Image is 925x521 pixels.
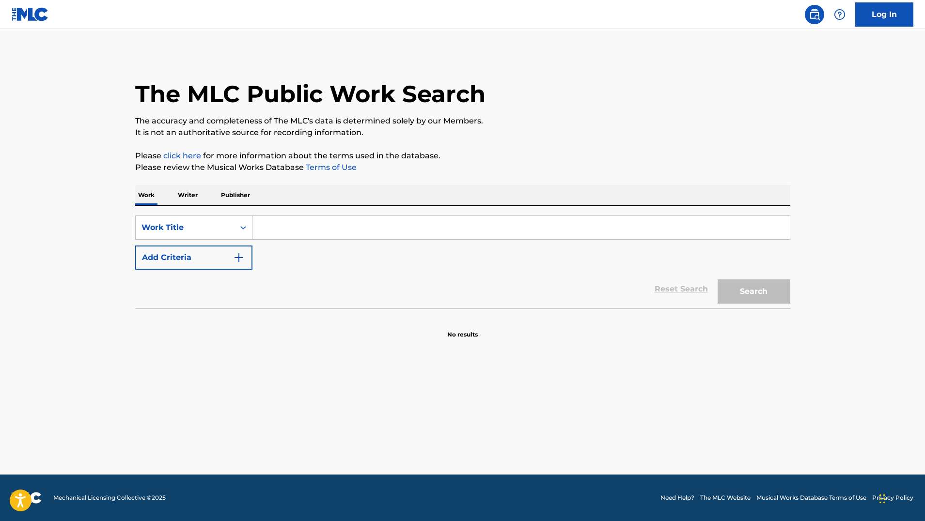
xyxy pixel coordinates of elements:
[53,493,166,502] span: Mechanical Licensing Collective © 2025
[809,9,820,20] img: search
[879,484,885,513] div: Drag
[135,79,486,108] h1: The MLC Public Work Search
[805,5,824,24] a: Public Search
[756,493,866,502] a: Musical Works Database Terms of Use
[135,215,790,308] form: Search Form
[135,245,252,270] button: Add Criteria
[660,493,694,502] a: Need Help?
[12,7,49,21] img: MLC Logo
[135,127,790,138] p: It is not an authoritative source for recording information.
[135,162,790,173] p: Please review the Musical Works Database
[163,151,201,160] a: click here
[135,150,790,162] p: Please for more information about the terms used in the database.
[877,475,925,521] iframe: Chat Widget
[135,185,157,205] p: Work
[141,222,229,233] div: Work Title
[872,493,913,502] a: Privacy Policy
[233,252,245,263] img: 9d2ae6d4665cec9f34b9.svg
[830,5,849,24] div: Help
[304,163,357,172] a: Terms of Use
[834,9,846,20] img: help
[447,319,478,339] p: No results
[855,2,913,27] a: Log In
[175,185,201,205] p: Writer
[218,185,253,205] p: Publisher
[700,493,751,502] a: The MLC Website
[135,115,790,127] p: The accuracy and completeness of The MLC's data is determined solely by our Members.
[12,492,42,504] img: logo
